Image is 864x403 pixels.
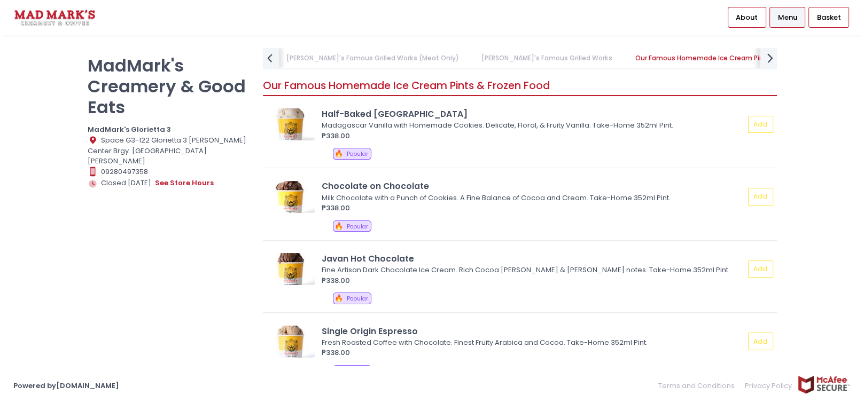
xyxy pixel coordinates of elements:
a: Terms and Conditions [658,375,740,396]
span: Basket [816,12,840,23]
div: Milk Chocolate with a Punch of Cookies. A Fine Balance of Cocoa and Cream. Take-Home 352ml Pint. [322,193,741,203]
img: Single Origin Espresso [267,326,315,358]
span: 🔥 [334,221,343,231]
button: Add [748,260,774,278]
div: Fine Artisan Dark Chocolate Ice Cream. Rich Cocoa [PERSON_NAME] & [PERSON_NAME] notes. Take-Home ... [322,265,741,275]
div: Fresh Roasted Coffee with Chocolate. Finest Fruity Arabica and Cocoa. Take-Home 352ml Pint. [322,337,741,348]
div: ₱338.00 [322,347,744,358]
div: ₱338.00 [322,131,744,141]
div: 09280497358 [88,167,250,177]
button: Add [748,116,774,133]
a: Powered by[DOMAIN_NAME] [13,381,119,391]
button: Add [748,333,774,350]
span: Popular [347,295,368,303]
div: Single Origin Espresso [322,325,744,337]
span: 🔥 [334,293,343,303]
span: Menu [777,12,797,23]
div: Half-Baked [GEOGRAPHIC_DATA] [322,108,744,120]
a: Our Famous Homemade Ice Cream Pints & Frozen Food [625,48,828,68]
span: Popular [347,223,368,231]
span: About [736,12,758,23]
img: Chocolate on Chocolate [267,181,315,213]
a: [PERSON_NAME]'s Famous Grilled Works (Meat Only) [276,48,470,68]
img: logo [13,8,96,27]
div: Javan Hot Chocolate [322,252,744,265]
span: 🔥 [334,148,343,159]
p: MadMark's Creamery & Good Eats [88,55,250,117]
div: Madagascar Vanilla with Homemade Cookies. Delicate, Floral, & Fruity Vanilla. Take-Home 352ml Pint. [322,120,741,131]
span: Our Famous Homemade Ice Cream Pints & Frozen Food [263,78,550,93]
div: ₱338.00 [322,275,744,286]
img: Javan Hot Chocolate [267,253,315,285]
button: see store hours [154,177,214,189]
img: Half-Baked Madagascar [267,108,315,140]
div: Space G3-122 Glorietta 3 [PERSON_NAME] Center Brgy. [GEOGRAPHIC_DATA][PERSON_NAME] [88,135,250,167]
button: Add [748,188,774,206]
div: ₱338.00 [322,203,744,214]
a: About [728,7,766,27]
a: [PERSON_NAME]'s Famous Grilled Works [471,48,623,68]
b: MadMark's Glorietta 3 [88,124,171,135]
span: Popular [347,150,368,158]
div: Closed [DATE]. [88,177,250,189]
a: Privacy Policy [740,375,798,396]
div: Chocolate on Chocolate [322,180,744,192]
a: Menu [769,7,805,27]
img: mcafee-secure [797,375,851,394]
